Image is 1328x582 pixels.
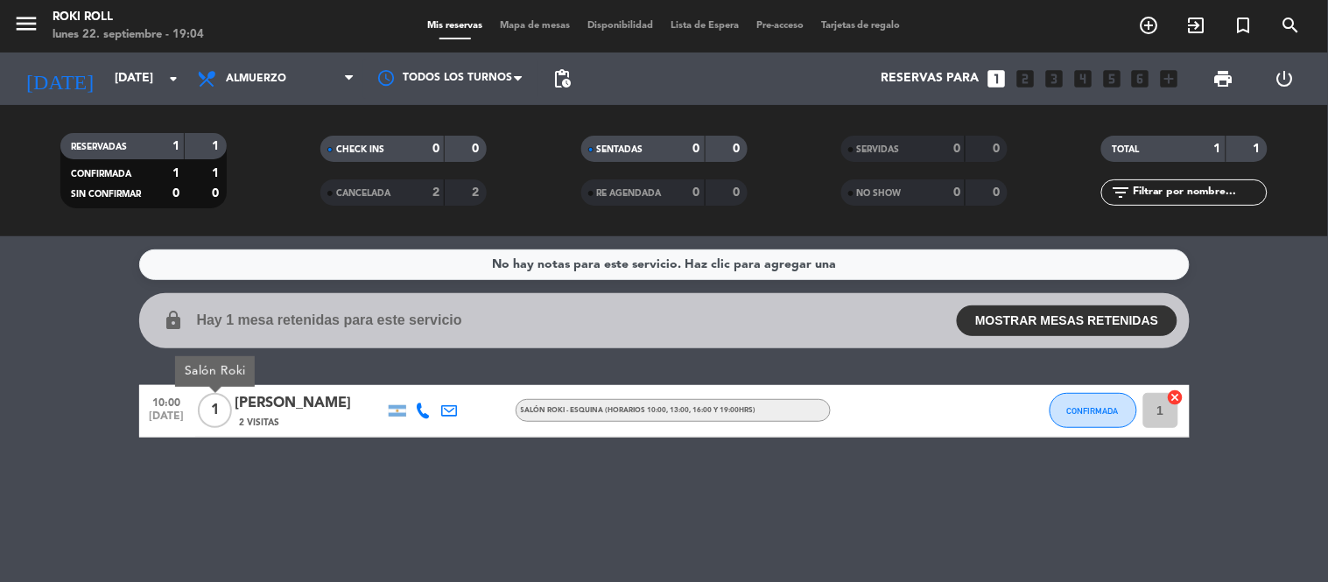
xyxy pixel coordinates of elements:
[71,170,131,179] span: CONFIRMADA
[1213,68,1234,89] span: print
[145,391,189,411] span: 10:00
[418,21,491,31] span: Mis reservas
[1110,182,1131,203] i: filter_list
[693,186,700,199] strong: 0
[172,167,179,179] strong: 1
[172,140,179,152] strong: 1
[226,73,286,85] span: Almuerzo
[993,186,1003,199] strong: 0
[240,416,280,430] span: 2 Visitas
[733,143,743,155] strong: 0
[432,186,439,199] strong: 2
[197,309,462,332] span: Hay 1 mesa retenidas para este servicio
[1254,53,1315,105] div: LOG OUT
[881,72,979,86] span: Reservas para
[1072,67,1094,90] i: looks_4
[1050,393,1137,428] button: CONFIRMADA
[336,145,384,154] span: CHECK INS
[145,410,189,431] span: [DATE]
[1100,67,1123,90] i: looks_5
[693,143,700,155] strong: 0
[13,60,106,98] i: [DATE]
[1167,389,1184,406] i: cancel
[748,21,812,31] span: Pre-acceso
[13,11,39,37] i: menu
[1274,68,1295,89] i: power_settings_new
[1131,183,1267,202] input: Filtrar por nombre...
[957,305,1177,336] button: MOSTRAR MESAS RETENIDAS
[1281,15,1302,36] i: search
[1067,406,1119,416] span: CONFIRMADA
[175,356,255,387] div: Salón Roki
[1158,67,1181,90] i: add_box
[579,21,662,31] span: Disponibilidad
[53,9,204,26] div: Roki Roll
[164,310,185,331] i: lock
[812,21,910,31] span: Tarjetas de regalo
[1112,145,1139,154] span: TOTAL
[491,21,579,31] span: Mapa de mesas
[1129,67,1152,90] i: looks_6
[953,186,960,199] strong: 0
[473,143,483,155] strong: 0
[71,143,127,151] span: RESERVADAS
[953,143,960,155] strong: 0
[212,140,222,152] strong: 1
[1186,15,1207,36] i: exit_to_app
[336,189,390,198] span: CANCELADA
[163,68,184,89] i: arrow_drop_down
[857,145,900,154] span: SERVIDAS
[13,11,39,43] button: menu
[597,189,662,198] span: RE AGENDADA
[552,68,573,89] span: pending_actions
[1014,67,1036,90] i: looks_two
[985,67,1008,90] i: looks_one
[198,393,232,428] span: 1
[172,187,179,200] strong: 0
[1254,143,1264,155] strong: 1
[71,190,141,199] span: SIN CONFIRMAR
[1214,143,1221,155] strong: 1
[857,189,902,198] span: NO SHOW
[212,187,222,200] strong: 0
[212,167,222,179] strong: 1
[1233,15,1254,36] i: turned_in_not
[235,392,384,415] div: [PERSON_NAME]
[1043,67,1065,90] i: looks_3
[492,255,836,275] div: No hay notas para este servicio. Haz clic para agregar una
[432,143,439,155] strong: 0
[1139,15,1160,36] i: add_circle_outline
[993,143,1003,155] strong: 0
[521,407,756,414] span: SALÓN ROKI - ESQUINA (HORARIOS 10:00, 13:00, 16:00 y 19:00hrs)
[597,145,643,154] span: SENTADAS
[53,26,204,44] div: lunes 22. septiembre - 19:04
[473,186,483,199] strong: 2
[733,186,743,199] strong: 0
[662,21,748,31] span: Lista de Espera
